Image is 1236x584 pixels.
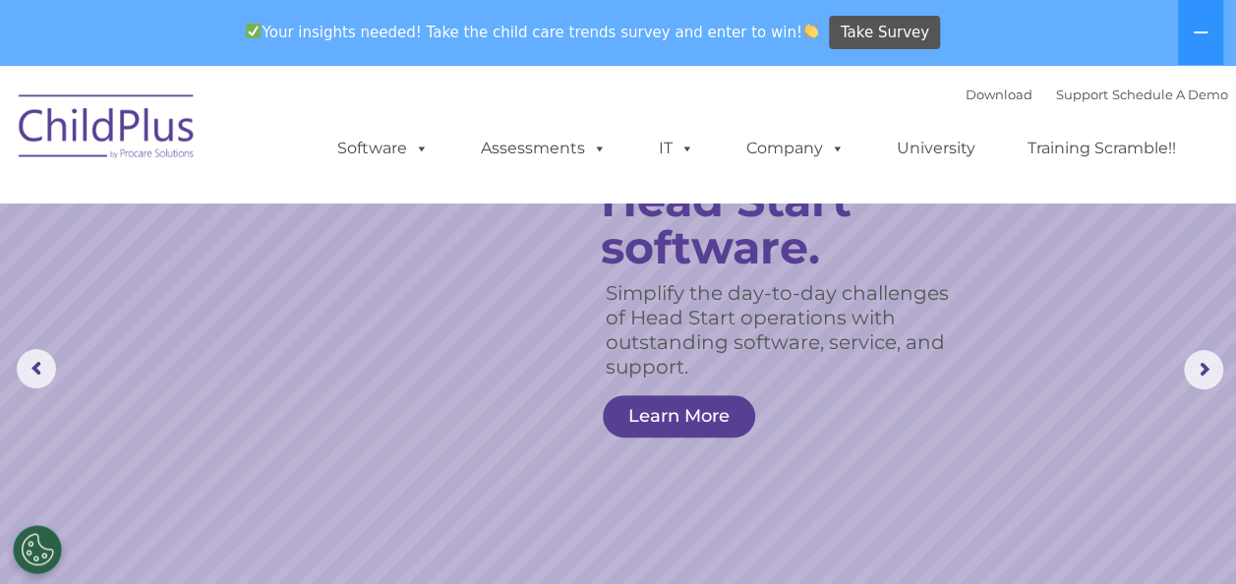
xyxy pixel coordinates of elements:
rs-layer: Simplify the day-to-day challenges of Head Start operations with outstanding software, service, a... [606,281,968,380]
img: ChildPlus by Procare Solutions [9,81,206,179]
a: Company [727,129,864,168]
a: Support [1056,87,1108,102]
span: Take Survey [841,16,929,50]
a: Schedule A Demo [1112,87,1228,102]
button: Cookies Settings [13,525,62,574]
font: | [966,87,1228,102]
a: Learn More [603,395,755,438]
a: Take Survey [829,16,940,50]
span: Your insights needed! Take the child care trends survey and enter to win! [238,13,827,51]
img: ✅ [246,24,261,38]
a: Download [966,87,1032,102]
a: Assessments [461,129,626,168]
a: University [877,129,995,168]
a: Training Scramble!! [1008,129,1196,168]
a: IT [639,129,714,168]
span: Last name [273,130,333,145]
rs-layer: The ORIGINAL Head Start software. [601,130,986,271]
a: Software [318,129,448,168]
img: 👏 [803,24,818,38]
span: Phone number [273,210,357,225]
